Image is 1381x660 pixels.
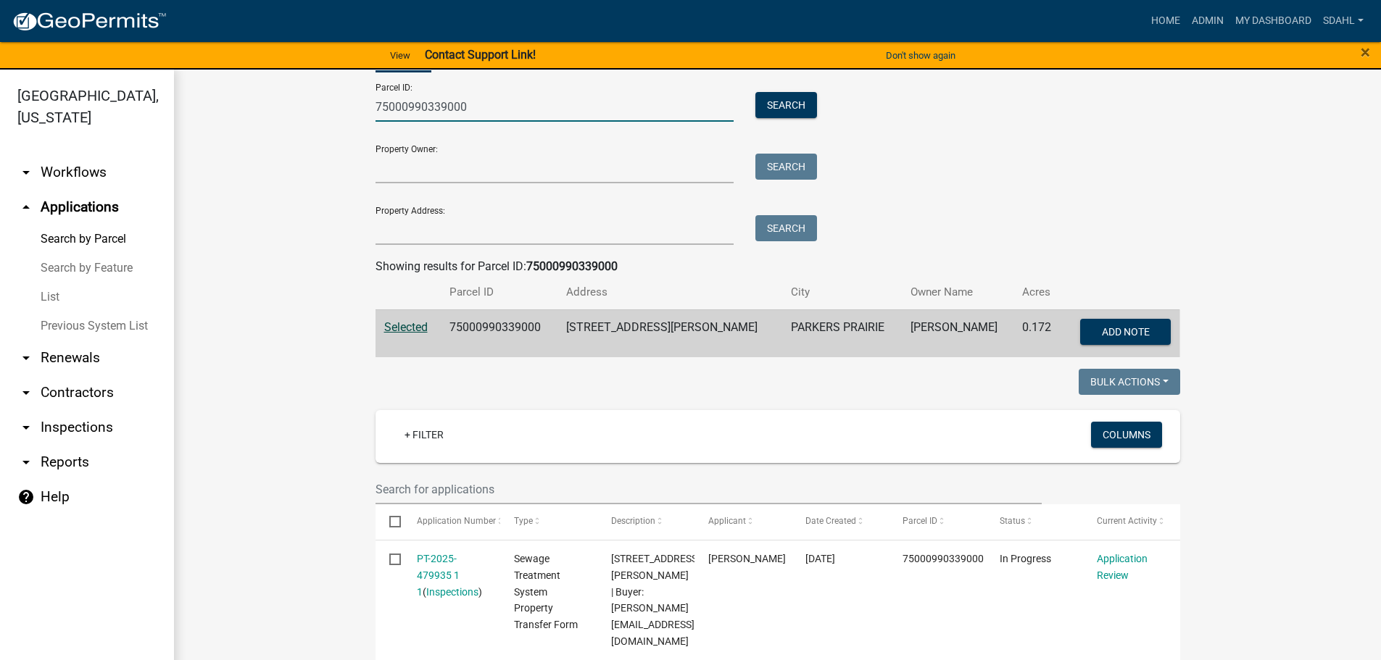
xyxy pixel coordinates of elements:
div: ( ) [417,551,486,600]
span: In Progress [1000,553,1051,564]
td: 0.172 [1013,309,1063,357]
span: Mike Doble [708,553,786,564]
datatable-header-cell: Current Activity [1083,504,1180,539]
a: Application Review [1097,553,1148,581]
button: Don't show again [880,43,961,67]
td: [PERSON_NAME] [902,309,1014,357]
i: arrow_drop_down [17,349,35,367]
span: Description [611,516,655,526]
span: Parcel ID [903,516,937,526]
a: Admin [1186,7,1229,35]
strong: Contact Support Link! [425,48,536,62]
datatable-header-cell: Status [986,504,1083,539]
i: arrow_drop_down [17,164,35,181]
button: Search [755,215,817,241]
datatable-header-cell: Select [376,504,403,539]
a: View [384,43,416,67]
button: Add Note [1080,319,1171,345]
i: arrow_drop_up [17,199,35,216]
a: sdahl [1317,7,1369,35]
button: Bulk Actions [1079,369,1180,395]
span: Current Activity [1097,516,1157,526]
i: arrow_drop_down [17,454,35,471]
button: Search [755,92,817,118]
th: Owner Name [902,275,1014,309]
button: Close [1361,43,1370,61]
datatable-header-cell: Date Created [792,504,889,539]
span: Type [514,516,533,526]
th: Address [557,275,782,309]
span: Sewage Treatment System Property Transfer Form [514,553,578,630]
strong: 75000990339000 [526,259,618,273]
button: Search [755,154,817,180]
datatable-header-cell: Applicant [694,504,792,539]
span: × [1361,42,1370,62]
span: 09/17/2025 [805,553,835,564]
datatable-header-cell: Application Number [403,504,500,539]
span: 75000990339000 [903,553,984,564]
span: Status [1000,516,1025,526]
i: arrow_drop_down [17,384,35,401]
a: + Filter [393,422,455,448]
a: My Dashboard [1229,7,1317,35]
span: Add Note [1102,325,1150,337]
th: City [782,275,902,309]
td: [STREET_ADDRESS][PERSON_NAME] [557,309,782,357]
span: Application Number [417,516,496,526]
datatable-header-cell: Parcel ID [889,504,986,539]
a: PT-2025-479935 1 1 [417,553,460,598]
datatable-header-cell: Type [500,504,597,539]
td: 75000990339000 [441,309,557,357]
a: Home [1145,7,1186,35]
span: Applicant [708,516,746,526]
input: Search for applications [376,475,1042,504]
a: Inspections [426,586,478,598]
span: Date Created [805,516,856,526]
span: 314 DOUGLAS AVE S | Buyer: Dominic Doble 2001@gmail.com [611,553,700,647]
datatable-header-cell: Description [597,504,694,539]
a: Selected [384,320,428,334]
button: Columns [1091,422,1162,448]
th: Parcel ID [441,275,557,309]
div: Showing results for Parcel ID: [376,258,1180,275]
i: arrow_drop_down [17,419,35,436]
td: PARKERS PRAIRIE [782,309,902,357]
th: Acres [1013,275,1063,309]
i: help [17,488,35,506]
